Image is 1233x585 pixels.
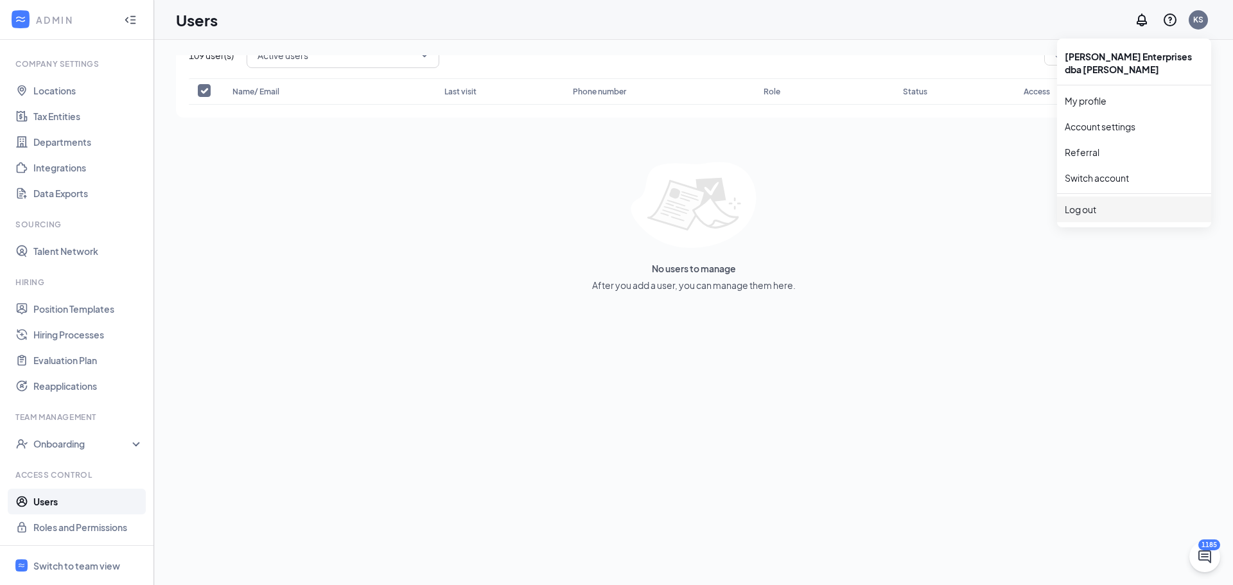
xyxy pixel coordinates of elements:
[592,278,796,292] span: After you add a user, you can manage them here.
[33,373,143,399] a: Reapplications
[560,78,751,105] th: Phone number
[1189,541,1220,572] button: ChatActive
[33,514,143,540] a: Roles and Permissions
[15,219,141,230] div: Sourcing
[1193,14,1203,25] div: KS
[33,78,143,103] a: Locations
[15,58,141,69] div: Company Settings
[33,347,143,373] a: Evaluation Plan
[1134,12,1150,28] svg: Notifications
[33,437,132,450] div: Onboarding
[33,180,143,206] a: Data Exports
[1011,78,1136,105] th: Access
[33,296,143,322] a: Position Templates
[33,322,143,347] a: Hiring Processes
[1198,539,1220,550] div: 1185
[14,13,27,26] svg: WorkstreamLogo
[444,84,547,100] div: Last visit
[33,238,143,264] a: Talent Network
[258,46,308,65] span: Active users
[176,9,218,31] h1: Users
[15,469,141,480] div: Access control
[15,412,141,423] div: Team Management
[652,261,736,275] span: No users to manage
[15,277,141,288] div: Hiring
[17,561,26,570] svg: WorkstreamLogo
[33,103,143,129] a: Tax Entities
[15,437,28,450] svg: UserCheck
[1197,549,1212,564] svg: ChatActive
[1162,12,1178,28] svg: QuestionInfo
[890,78,1011,105] th: Status
[764,84,877,100] div: Role
[36,13,112,26] div: ADMIN
[232,84,419,100] div: Name/ Email
[33,489,143,514] a: Users
[33,129,143,155] a: Departments
[33,155,143,180] a: Integrations
[124,13,137,26] svg: Collapse
[33,559,120,572] div: Switch to team view
[189,48,234,62] span: 109 user(s)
